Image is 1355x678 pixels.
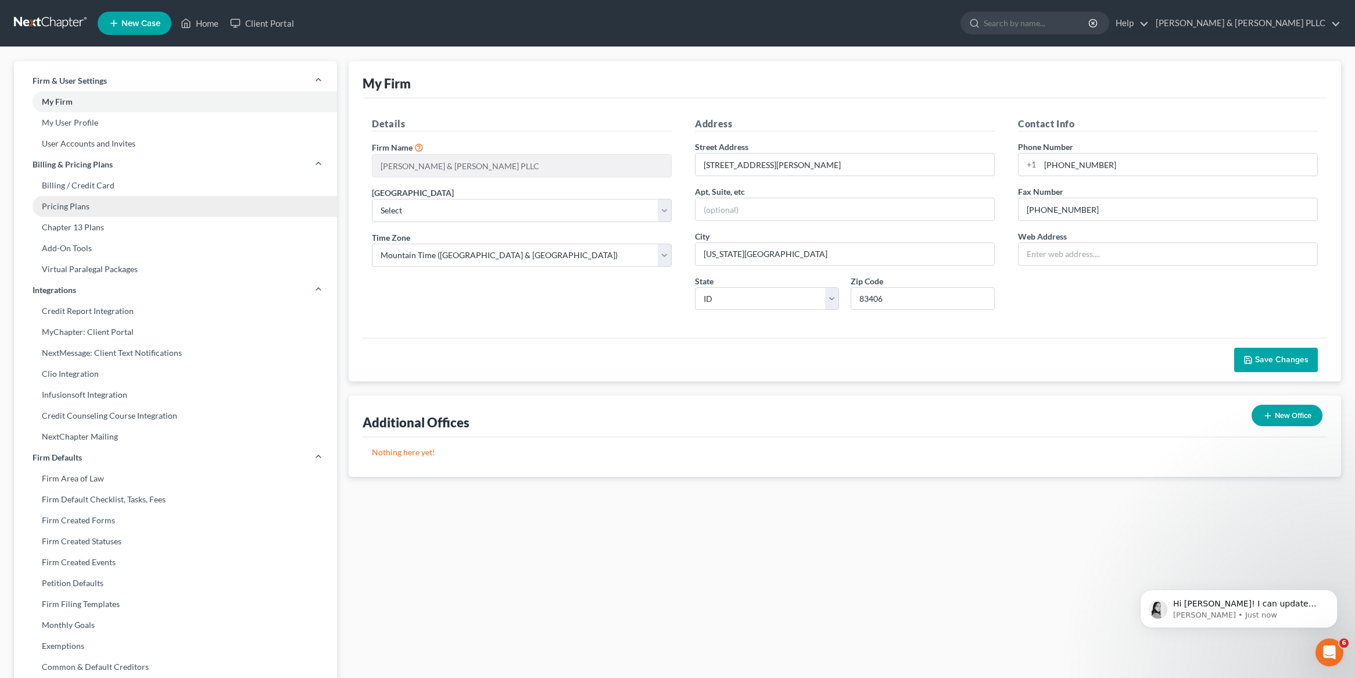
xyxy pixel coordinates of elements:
[696,198,994,220] input: (optional)
[695,117,995,131] h5: Address
[372,231,410,244] label: Time Zone
[14,342,337,363] a: NextMessage: Client Text Notifications
[14,426,337,447] a: NextChapter Mailing
[14,405,337,426] a: Credit Counseling Course Integration
[14,238,337,259] a: Add-On Tools
[14,91,337,112] a: My Firm
[14,196,337,217] a: Pricing Plans
[224,13,300,34] a: Client Portal
[1018,230,1067,242] label: Web Address
[14,552,337,573] a: Firm Created Events
[372,155,671,177] input: Enter name...
[33,75,107,87] span: Firm & User Settings
[695,275,714,287] label: State
[851,275,883,287] label: Zip Code
[14,468,337,489] a: Firm Area of Law
[1019,198,1317,220] input: Enter fax...
[1339,638,1349,648] span: 6
[1018,141,1073,153] label: Phone Number
[984,12,1090,34] input: Search by name...
[33,159,113,170] span: Billing & Pricing Plans
[51,45,200,55] p: Message from Lindsey, sent Just now
[1019,154,1040,176] div: +1
[14,259,337,280] a: Virtual Paralegal Packages
[14,154,337,175] a: Billing & Pricing Plans
[372,142,413,152] span: Firm Name
[372,187,454,199] label: [GEOGRAPHIC_DATA]
[1018,185,1063,198] label: Fax Number
[1255,355,1309,365] span: Save Changes
[695,230,709,242] label: City
[14,615,337,636] a: Monthly Goals
[14,510,337,531] a: Firm Created Forms
[14,301,337,322] a: Credit Report Integration
[14,175,337,196] a: Billing / Credit Card
[14,384,337,405] a: Infusionsoft Integration
[363,414,469,431] div: Additional Offices
[14,363,337,384] a: Clio Integration
[372,447,1318,458] p: Nothing here yet!
[695,185,745,198] label: Apt, Suite, etc
[1315,638,1343,666] iframe: Intercom live chat
[14,322,337,342] a: MyChapter: Client Portal
[363,75,411,92] div: My Firm
[14,280,337,301] a: Integrations
[14,636,337,656] a: Exemptions
[121,19,160,28] span: New Case
[14,447,337,468] a: Firm Defaults
[1110,13,1149,34] a: Help
[1123,565,1355,647] iframe: Intercom notifications message
[33,452,82,463] span: Firm Defaults
[14,217,337,238] a: Chapter 13 Plans
[1019,243,1317,265] input: Enter web address....
[1252,405,1322,426] button: New Office
[1150,13,1340,34] a: [PERSON_NAME] & [PERSON_NAME] PLLC
[33,284,76,296] span: Integrations
[14,573,337,594] a: Petition Defaults
[14,133,337,154] a: User Accounts and Invites
[696,154,994,176] input: Enter address...
[175,13,224,34] a: Home
[1234,348,1318,372] button: Save Changes
[14,112,337,133] a: My User Profile
[696,243,994,265] input: Enter city...
[14,594,337,615] a: Firm Filing Templates
[51,34,198,101] span: Hi [PERSON_NAME]! I can update your firm name for you! You should be able to change your firm add...
[14,489,337,510] a: Firm Default Checklist, Tasks, Fees
[14,656,337,677] a: Common & Default Creditors
[14,70,337,91] a: Firm & User Settings
[14,531,337,552] a: Firm Created Statuses
[372,117,672,131] h5: Details
[1018,117,1318,131] h5: Contact Info
[695,141,748,153] label: Street Address
[1040,154,1317,176] input: Enter phone...
[851,287,995,311] input: XXXXX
